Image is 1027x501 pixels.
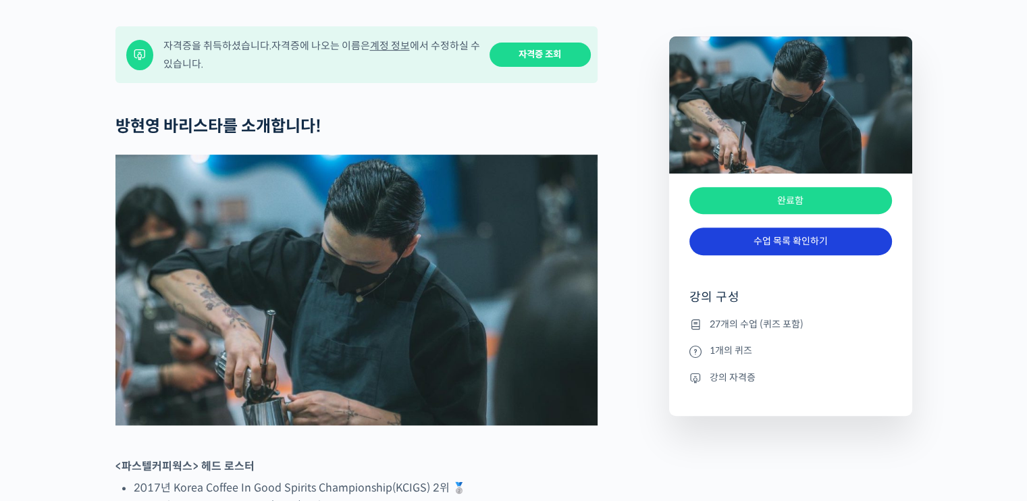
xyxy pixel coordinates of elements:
[209,409,225,420] span: 설정
[124,410,140,421] span: 대화
[174,389,259,423] a: 설정
[43,409,51,420] span: 홈
[115,116,315,136] strong: 방현영 바리스타를 소개합니다
[370,39,410,52] a: 계정 정보
[163,36,481,73] div: 자격증을 취득하셨습니다. 자격증에 나오는 이름은 에서 수정하실 수 있습니다.
[134,479,598,497] li: 2017년 Korea Coffee In Good Spirits Championship(KCIGS) 2위 🥈
[89,389,174,423] a: 대화
[115,117,598,136] h2: !
[689,316,892,332] li: 27개의 수업 (퀴즈 포함)
[689,343,892,359] li: 1개의 퀴즈
[4,389,89,423] a: 홈
[115,459,255,473] strong: <파스텔커피웍스> 헤드 로스터
[689,369,892,386] li: 강의 자격증
[689,187,892,215] div: 완료함
[490,43,591,68] a: 자격증 조회
[689,228,892,255] a: 수업 목록 확인하기
[689,289,892,316] h4: 강의 구성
